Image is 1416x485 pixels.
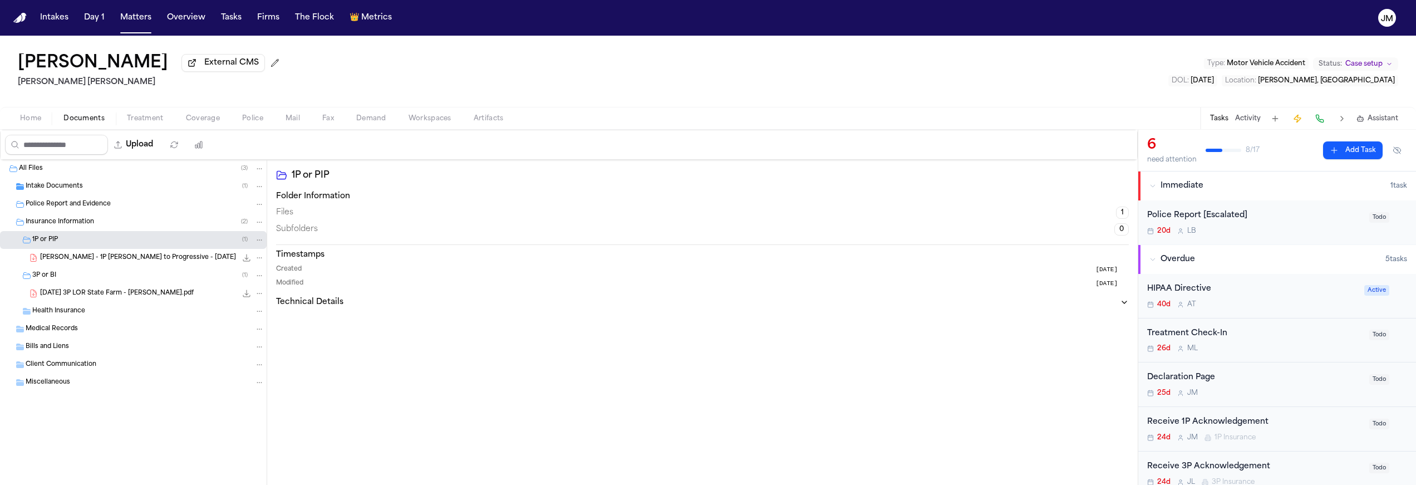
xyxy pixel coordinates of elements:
span: Created [276,265,302,275]
button: [DATE] [1095,265,1129,275]
span: 1 task [1390,182,1407,190]
span: [DATE] [1095,279,1118,288]
button: Edit DOL: 2025-08-05 [1168,75,1217,86]
span: Mail [286,114,300,123]
div: 6 [1147,136,1197,154]
button: Make a Call [1312,111,1327,126]
span: [DATE] 3P LOR State Farm - [PERSON_NAME].pdf [40,289,194,298]
span: ( 1 ) [242,237,248,243]
span: M L [1187,344,1198,353]
button: Tasks [1210,114,1228,123]
div: Open task: Declaration Page [1138,362,1416,407]
span: Todo [1369,374,1389,385]
span: 3P or BI [32,271,56,281]
button: Overview [163,8,210,28]
span: ( 3 ) [241,165,248,172]
button: External CMS [181,54,265,72]
span: Active [1364,285,1389,296]
h3: Folder Information [276,191,1129,202]
span: Todo [1369,330,1389,340]
span: Coverage [186,114,220,123]
span: Treatment [127,114,164,123]
span: Intake Documents [26,182,83,192]
span: Insurance Information [26,218,94,227]
span: 26d [1157,344,1171,353]
span: L B [1187,227,1196,236]
button: Day 1 [80,8,109,28]
button: Download J. Patino - 1P LOR to Progressive - 8.14.25 [241,252,252,263]
span: Police Report and Evidence [26,200,111,209]
span: [PERSON_NAME] - 1P [PERSON_NAME] to Progressive - [DATE] [40,253,236,263]
span: 25d [1157,389,1171,398]
button: Technical Details [276,297,1129,308]
span: J M [1187,389,1198,398]
button: [DATE] [1095,279,1129,288]
span: DOL : [1172,77,1189,84]
div: Open task: Treatment Check-In [1138,319,1416,363]
span: 1P or PIP [32,236,58,245]
img: Finch Logo [13,13,27,23]
span: 1 [1116,207,1129,219]
span: Client Communication [26,360,96,370]
button: Tasks [217,8,246,28]
span: Type : [1207,60,1225,67]
span: Bills and Liens [26,342,69,352]
h3: Timestamps [276,249,1129,261]
span: 20d [1157,227,1171,236]
span: Immediate [1161,180,1203,192]
span: Motor Vehicle Accident [1227,60,1305,67]
span: Assistant [1368,114,1398,123]
span: Medical Records [26,325,78,334]
span: 1P Insurance [1215,433,1256,442]
button: Firms [253,8,284,28]
span: Documents [63,114,105,123]
button: Matters [116,8,156,28]
span: Police [242,114,263,123]
div: Open task: Police Report [Escalated] [1138,200,1416,244]
span: Artifacts [474,114,504,123]
h1: [PERSON_NAME] [18,53,168,74]
button: Assistant [1356,114,1398,123]
span: Todo [1369,212,1389,223]
div: Police Report [Escalated] [1147,209,1363,222]
span: Todo [1369,419,1389,429]
span: [DATE] [1191,77,1214,84]
div: Open task: Receive 1P Acknowledgement [1138,407,1416,452]
a: The Flock [291,8,338,28]
span: Home [20,114,41,123]
span: 24d [1157,433,1171,442]
button: Activity [1235,114,1261,123]
span: 40d [1157,300,1171,309]
input: Search files [5,135,108,155]
span: Overdue [1161,254,1195,265]
button: Create Immediate Task [1290,111,1305,126]
button: Hide completed tasks (⌘⇧H) [1387,141,1407,159]
span: ( 1 ) [242,183,248,189]
span: Status: [1319,60,1342,68]
span: J M [1187,433,1198,442]
span: Subfolders [276,224,318,235]
span: [DATE] [1095,265,1118,275]
button: Intakes [36,8,73,28]
button: crownMetrics [345,8,396,28]
button: Upload [108,135,160,155]
span: 5 task s [1385,255,1407,264]
div: need attention [1147,155,1197,164]
span: Location : [1225,77,1256,84]
button: Edit Type: Motor Vehicle Accident [1204,58,1309,69]
h2: 1P or PIP [292,169,1129,182]
span: A T [1187,300,1196,309]
span: All Files [19,164,43,174]
span: Files [276,207,293,218]
span: Health Insurance [32,307,85,316]
span: 8 / 17 [1246,146,1260,155]
span: ( 2 ) [241,219,248,225]
button: Download 2025.08.13 - 3P LOR State Farm - J. Patino.pdf [241,288,252,299]
div: Receive 3P Acknowledgement [1147,460,1363,473]
div: Treatment Check-In [1147,327,1363,340]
